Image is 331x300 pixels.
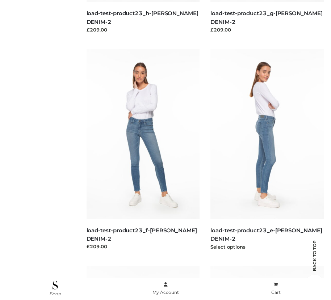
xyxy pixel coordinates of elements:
a: load-test-product23_g-[PERSON_NAME] DENIM-2 [210,10,322,25]
div: £209.00 [87,243,200,250]
a: load-test-product23_e-[PERSON_NAME] DENIM-2 [210,227,322,242]
div: £209.00 [210,26,324,33]
span: Cart [271,290,281,295]
span: My Account [152,290,179,295]
a: Select options [210,244,246,250]
span: .Shop [49,291,61,296]
a: Cart [221,280,331,297]
a: My Account [110,280,221,297]
a: load-test-product23_f-[PERSON_NAME] DENIM-2 [87,227,197,242]
img: .Shop [53,281,58,290]
a: load-test-product23_h-[PERSON_NAME] DENIM-2 [87,10,198,25]
span: Back to top [306,253,324,271]
div: £209.00 [87,26,200,33]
